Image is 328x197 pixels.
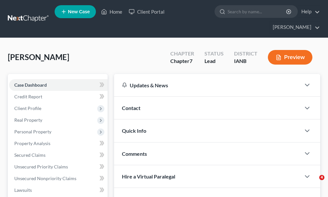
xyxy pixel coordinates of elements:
span: Unsecured Priority Claims [14,164,68,169]
div: Chapter [170,57,194,65]
a: Home [98,6,125,18]
span: Secured Claims [14,152,46,158]
input: Search by name... [228,6,287,18]
a: Property Analysis [9,138,108,149]
button: Preview [268,50,312,65]
span: Quick Info [122,128,146,134]
a: [PERSON_NAME] [269,21,320,33]
span: Unsecured Nonpriority Claims [14,176,76,181]
div: Chapter [170,50,194,57]
a: Unsecured Priority Claims [9,161,108,173]
div: Lead [204,57,224,65]
iframe: Intercom live chat [306,175,321,191]
span: Contact [122,105,140,111]
span: [PERSON_NAME] [8,52,69,62]
span: New Case [68,9,90,14]
a: Lawsuits [9,184,108,196]
a: Credit Report [9,91,108,103]
span: Case Dashboard [14,82,47,88]
span: 7 [190,58,192,64]
span: Client Profile [14,105,41,111]
span: Lawsuits [14,187,32,193]
a: Case Dashboard [9,79,108,91]
div: Updates & News [122,82,293,89]
div: IANB [234,57,257,65]
a: Secured Claims [9,149,108,161]
span: Real Property [14,117,42,123]
a: Client Portal [125,6,168,18]
span: 4 [319,175,324,180]
span: Hire a Virtual Paralegal [122,173,175,179]
span: Property Analysis [14,141,50,146]
span: Personal Property [14,129,51,134]
div: Status [204,50,224,57]
a: Unsecured Nonpriority Claims [9,173,108,184]
a: Help [298,6,320,18]
span: Comments [122,151,147,157]
div: District [234,50,257,57]
span: Credit Report [14,94,42,99]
